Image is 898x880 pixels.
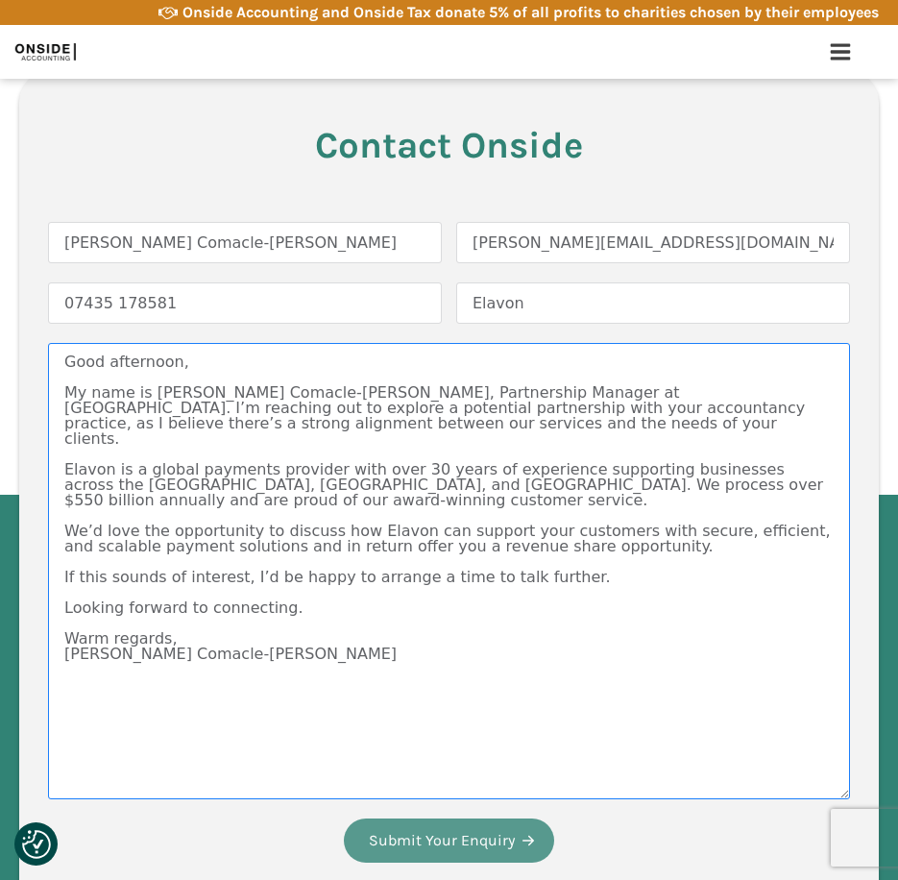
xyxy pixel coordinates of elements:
img: Onside Accounting [15,37,76,66]
textarea: Nature of Enquiry [48,343,850,799]
input: Phone Number [48,282,442,324]
input: Email [456,222,850,263]
button: Submit Your Enquiry [344,819,554,863]
h3: Contact Onside [48,128,850,164]
img: Revisit consent button [22,830,51,859]
input: Name [48,222,442,263]
button: Consent Preferences [22,830,51,859]
input: Company Name [456,282,850,324]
